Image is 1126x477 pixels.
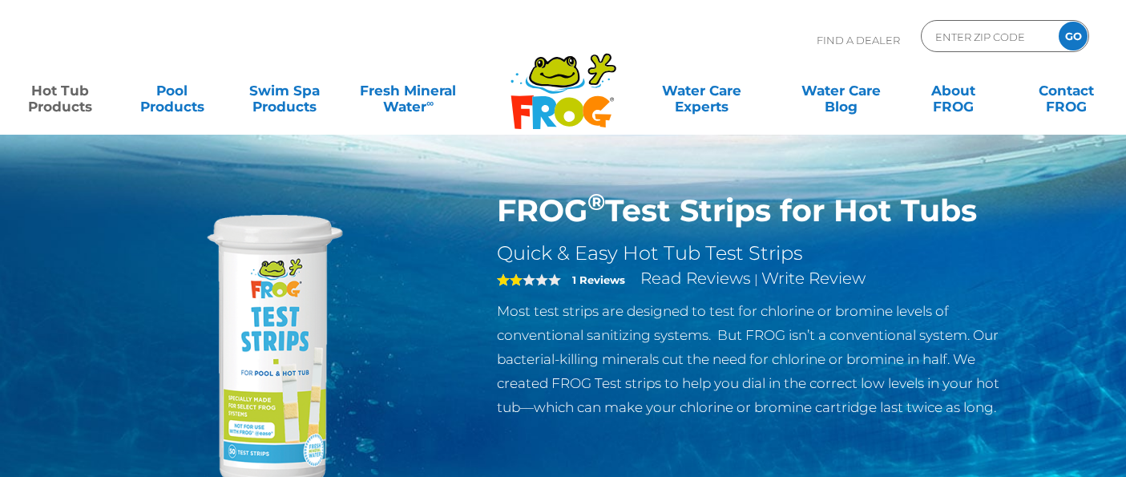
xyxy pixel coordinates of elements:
[497,299,1020,419] p: Most test strips are designed to test for chlorine or bromine levels of conventional sanitizing s...
[754,272,758,287] span: |
[241,75,329,107] a: Swim SpaProducts
[497,241,1020,265] h2: Quick & Easy Hot Tub Test Strips
[353,75,463,107] a: Fresh MineralWater∞
[640,269,751,288] a: Read Reviews
[1059,22,1088,51] input: GO
[497,273,523,286] span: 2
[497,192,1020,229] h1: FROG Test Strips for Hot Tubs
[16,75,103,107] a: Hot TubProducts
[128,75,216,107] a: PoolProducts
[817,20,900,60] p: Find A Dealer
[630,75,772,107] a: Water CareExperts
[572,273,625,286] strong: 1 Reviews
[797,75,885,107] a: Water CareBlog
[426,97,434,109] sup: ∞
[910,75,997,107] a: AboutFROG
[502,32,625,130] img: Frog Products Logo
[1023,75,1110,107] a: ContactFROG
[587,188,605,216] sup: ®
[761,269,866,288] a: Write Review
